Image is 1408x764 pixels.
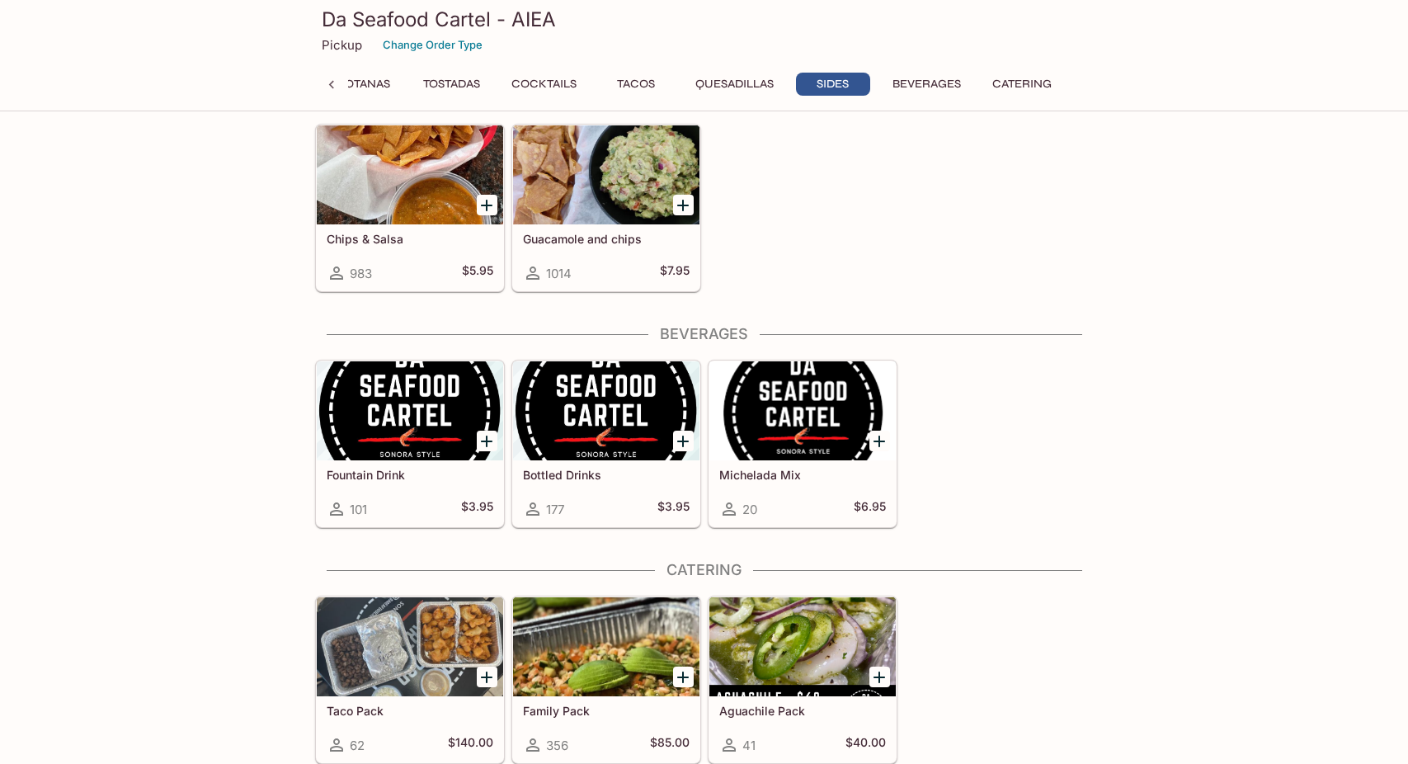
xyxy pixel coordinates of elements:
h5: $3.95 [657,499,690,519]
span: 356 [546,738,568,753]
span: 101 [350,502,367,517]
button: Add Chips & Salsa [477,195,497,215]
h5: Aguachile Pack [719,704,886,718]
span: 41 [742,738,756,753]
h5: $3.95 [461,499,493,519]
span: 177 [546,502,564,517]
div: Taco Pack [317,597,503,696]
span: 20 [742,502,757,517]
button: Tostadas [414,73,489,96]
h5: $6.95 [854,499,886,519]
h5: Michelada Mix [719,468,886,482]
button: Quesadillas [686,73,783,96]
div: Chips & Salsa [317,125,503,224]
button: Cocktails [502,73,586,96]
h4: Catering [315,561,1094,579]
a: Taco Pack62$140.00 [316,597,504,763]
button: Tacos [599,73,673,96]
h5: Bottled Drinks [523,468,690,482]
h5: $7.95 [660,263,690,283]
span: 1014 [546,266,572,281]
div: Fountain Drink [317,361,503,460]
a: Fountain Drink101$3.95 [316,361,504,527]
h5: Family Pack [523,704,690,718]
h5: Fountain Drink [327,468,493,482]
button: Add Fountain Drink [477,431,497,451]
span: 983 [350,266,372,281]
h5: $140.00 [448,735,493,755]
div: Aguachile Pack [709,597,896,696]
h5: $5.95 [462,263,493,283]
a: Chips & Salsa983$5.95 [316,125,504,291]
a: Guacamole and chips1014$7.95 [512,125,700,291]
div: Michelada Mix [709,361,896,460]
button: Add Bottled Drinks [673,431,694,451]
h5: Chips & Salsa [327,232,493,246]
h5: Taco Pack [327,704,493,718]
span: 62 [350,738,365,753]
a: Bottled Drinks177$3.95 [512,361,700,527]
div: Bottled Drinks [513,361,699,460]
button: Add Guacamole and chips [673,195,694,215]
button: Change Order Type [375,32,490,58]
a: Aguachile Pack41$40.00 [709,597,897,763]
a: Michelada Mix20$6.95 [709,361,897,527]
button: Sides [796,73,870,96]
h3: Da Seafood Cartel - AIEA [322,7,1087,32]
button: Catering [983,73,1061,96]
button: Beverages [883,73,970,96]
h5: $85.00 [650,735,690,755]
div: Family Pack [513,597,699,696]
button: Botanas [327,73,401,96]
p: Pickup [322,37,362,53]
h4: Beverages [315,325,1094,343]
h5: $40.00 [845,735,886,755]
h5: Guacamole and chips [523,232,690,246]
a: Family Pack356$85.00 [512,597,700,763]
button: Add Aguachile Pack [869,667,890,687]
button: Add Michelada Mix [869,431,890,451]
button: Add Family Pack [673,667,694,687]
div: Guacamole and chips [513,125,699,224]
button: Add Taco Pack [477,667,497,687]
